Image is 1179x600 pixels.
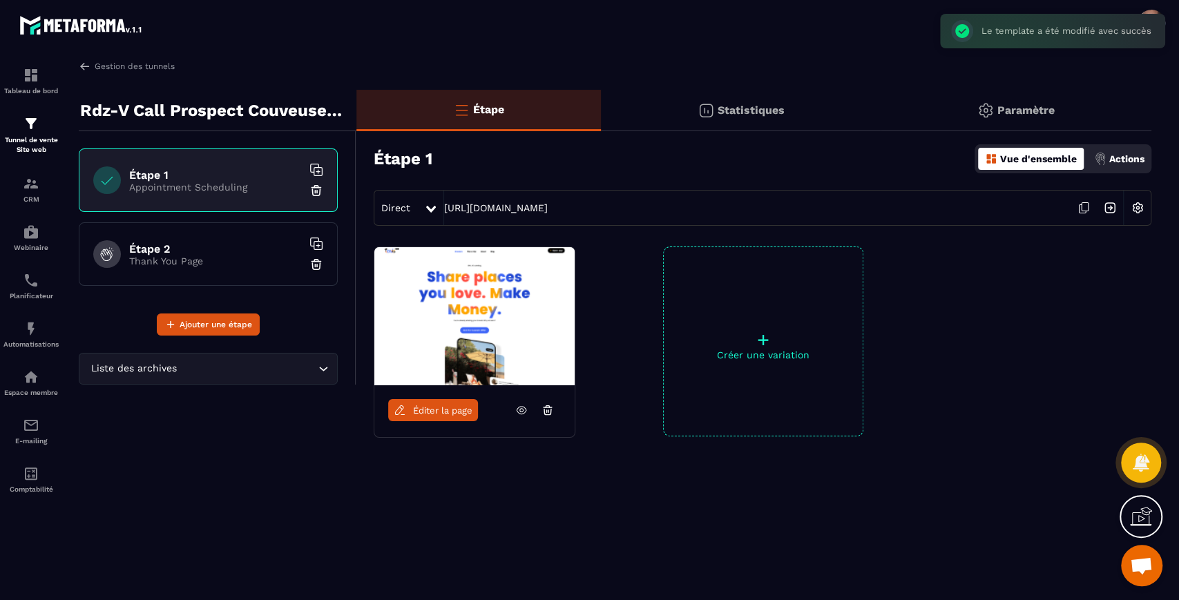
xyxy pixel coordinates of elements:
p: CRM [3,195,59,203]
img: automations [23,224,39,240]
p: Appointment Scheduling [129,182,302,193]
p: Vue d'ensemble [1000,153,1077,164]
img: arrow-next.bcc2205e.svg [1097,195,1123,221]
div: Search for option [79,353,338,385]
a: automationsautomationsAutomatisations [3,310,59,358]
a: accountantaccountantComptabilité [3,455,59,503]
img: formation [23,115,39,132]
p: Rdz-V Call Prospect Couveuse Interface 83 [80,97,346,124]
img: actions.d6e523a2.png [1094,153,1106,165]
a: formationformationTunnel de vente Site web [3,105,59,165]
p: Tableau de bord [3,87,59,95]
input: Search for option [180,361,315,376]
img: accountant [23,465,39,482]
h6: Étape 2 [129,242,302,255]
a: formationformationTableau de bord [3,57,59,105]
h6: Étape 1 [129,168,302,182]
img: stats.20deebd0.svg [698,102,714,119]
a: automationsautomationsWebinaire [3,213,59,262]
a: [URL][DOMAIN_NAME] [444,202,548,213]
img: formation [23,175,39,192]
p: Statistiques [718,104,785,117]
a: formationformationCRM [3,165,59,213]
h3: Étape 1 [374,149,432,168]
a: automationsautomationsEspace membre [3,358,59,407]
a: Éditer la page [388,399,478,421]
p: Actions [1109,153,1144,164]
p: Étape [473,103,504,116]
button: Ajouter une étape [157,313,260,336]
p: E-mailing [3,437,59,445]
img: automations [23,369,39,385]
img: scheduler [23,272,39,289]
a: emailemailE-mailing [3,407,59,455]
p: Thank You Page [129,255,302,267]
a: Ouvrir le chat [1121,545,1162,586]
span: Liste des archives [88,361,180,376]
img: logo [19,12,144,37]
p: Planificateur [3,292,59,300]
p: Automatisations [3,340,59,348]
img: trash [309,184,323,197]
img: setting-gr.5f69749f.svg [977,102,994,119]
p: Comptabilité [3,485,59,493]
span: Éditer la page [413,405,472,416]
p: Tunnel de vente Site web [3,135,59,155]
span: Ajouter une étape [180,318,252,331]
img: dashboard-orange.40269519.svg [985,153,997,165]
img: arrow [79,60,91,72]
a: schedulerschedulerPlanificateur [3,262,59,310]
p: Créer une variation [664,349,863,360]
p: Espace membre [3,389,59,396]
p: + [664,330,863,349]
img: automations [23,320,39,337]
img: trash [309,258,323,271]
img: setting-w.858f3a88.svg [1124,195,1151,221]
a: Gestion des tunnels [79,60,175,72]
p: Paramètre [997,104,1055,117]
img: email [23,417,39,434]
img: bars-o.4a397970.svg [453,101,470,118]
span: Direct [381,202,410,213]
img: formation [23,67,39,84]
img: image [374,247,575,385]
p: Webinaire [3,244,59,251]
